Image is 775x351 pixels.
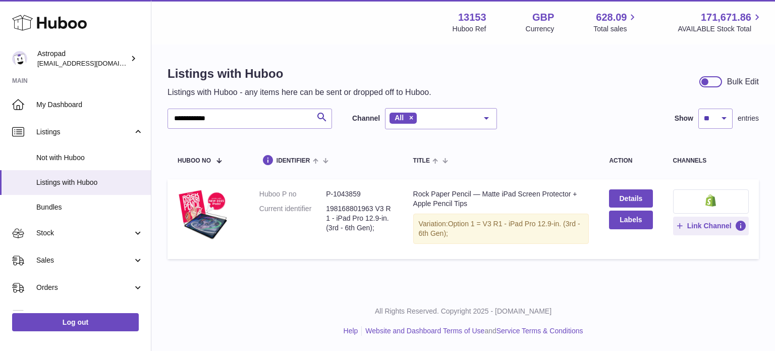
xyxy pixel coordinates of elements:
[36,256,133,265] span: Sales
[259,204,326,233] dt: Current identifier
[36,153,143,163] span: Not with Huboo
[678,24,763,34] span: AVAILABLE Stock Total
[36,203,143,212] span: Bundles
[727,76,759,87] div: Bulk Edit
[413,158,430,164] span: title
[37,59,148,67] span: [EMAIL_ADDRESS][DOMAIN_NAME]
[701,11,751,24] span: 171,671.86
[609,211,652,229] button: Labels
[36,228,133,238] span: Stock
[609,189,652,208] a: Details
[593,24,638,34] span: Total sales
[609,158,652,164] div: action
[159,307,767,316] p: All Rights Reserved. Copyright 2025 - [DOMAIN_NAME]
[168,66,431,82] h1: Listings with Huboo
[458,11,486,24] strong: 13153
[36,178,143,187] span: Listings with Huboo
[36,127,133,137] span: Listings
[352,114,380,123] label: Channel
[526,24,555,34] div: Currency
[675,114,693,123] label: Show
[395,114,404,122] span: All
[37,49,128,68] div: Astropad
[178,158,211,164] span: Huboo no
[593,11,638,34] a: 628.09 Total sales
[259,189,326,199] dt: Huboo P no
[532,11,554,24] strong: GBP
[326,189,393,199] dd: P-1043859
[705,194,716,207] img: shopify-small.png
[419,220,580,237] span: Option 1 = V3 R1 - iPad Pro 12.9-in. (3rd - 6th Gen);
[365,327,484,335] a: Website and Dashboard Terms of Use
[12,51,27,66] img: internalAdmin-13153@internal.huboo.com
[36,310,143,320] span: Usage
[413,189,589,209] div: Rock Paper Pencil — Matte iPad Screen Protector + Apple Pencil Tips
[453,24,486,34] div: Huboo Ref
[12,313,139,331] a: Log out
[687,221,732,230] span: Link Channel
[168,87,431,98] p: Listings with Huboo - any items here can be sent or dropped off to Huboo.
[496,327,583,335] a: Service Terms & Conditions
[178,189,228,240] img: Rock Paper Pencil — Matte iPad Screen Protector + Apple Pencil Tips
[344,327,358,335] a: Help
[276,158,310,164] span: identifier
[673,217,749,235] button: Link Channel
[326,204,393,233] dd: 198168801963 V3 R1 - iPad Pro 12.9-in. (3rd - 6th Gen);
[413,214,589,244] div: Variation:
[36,283,133,292] span: Orders
[362,326,583,336] li: and
[738,114,759,123] span: entries
[596,11,627,24] span: 628.09
[678,11,763,34] a: 171,671.86 AVAILABLE Stock Total
[673,158,749,164] div: channels
[36,100,143,110] span: My Dashboard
